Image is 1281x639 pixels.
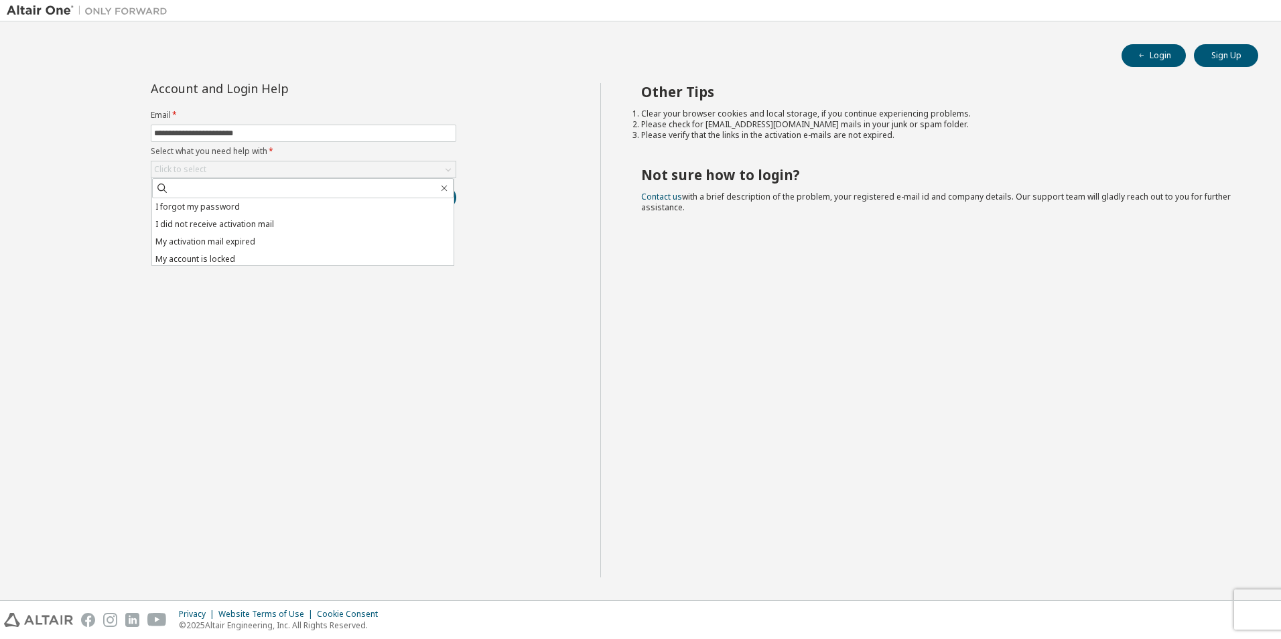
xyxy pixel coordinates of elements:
[152,198,454,216] li: I forgot my password
[179,620,386,631] p: © 2025 Altair Engineering, Inc. All Rights Reserved.
[4,613,73,627] img: altair_logo.svg
[641,191,682,202] a: Contact us
[7,4,174,17] img: Altair One
[641,166,1235,184] h2: Not sure how to login?
[103,613,117,627] img: instagram.svg
[151,83,395,94] div: Account and Login Help
[641,109,1235,119] li: Clear your browser cookies and local storage, if you continue experiencing problems.
[641,191,1231,213] span: with a brief description of the problem, your registered e-mail id and company details. Our suppo...
[125,613,139,627] img: linkedin.svg
[641,119,1235,130] li: Please check for [EMAIL_ADDRESS][DOMAIN_NAME] mails in your junk or spam folder.
[179,609,218,620] div: Privacy
[151,161,456,177] div: Click to select
[218,609,317,620] div: Website Terms of Use
[81,613,95,627] img: facebook.svg
[147,613,167,627] img: youtube.svg
[641,83,1235,100] h2: Other Tips
[1194,44,1258,67] button: Sign Up
[154,164,206,175] div: Click to select
[151,146,456,157] label: Select what you need help with
[641,130,1235,141] li: Please verify that the links in the activation e-mails are not expired.
[151,110,456,121] label: Email
[317,609,386,620] div: Cookie Consent
[1122,44,1186,67] button: Login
